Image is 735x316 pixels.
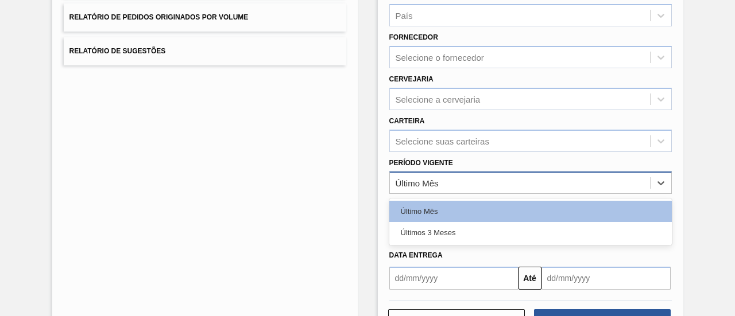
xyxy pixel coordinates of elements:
[389,117,425,125] label: Carteira
[69,47,166,55] span: Relatório de Sugestões
[396,178,439,188] div: Último Mês
[64,3,346,32] button: Relatório de Pedidos Originados por Volume
[69,13,249,21] span: Relatório de Pedidos Originados por Volume
[541,267,671,290] input: dd/mm/yyyy
[389,251,443,259] span: Data entrega
[396,136,489,146] div: Selecione suas carteiras
[519,267,541,290] button: Até
[389,267,519,290] input: dd/mm/yyyy
[64,37,346,65] button: Relatório de Sugestões
[389,159,453,167] label: Período Vigente
[396,53,484,63] div: Selecione o fornecedor
[389,201,672,222] div: Último Mês
[389,222,672,243] div: Últimos 3 Meses
[389,33,438,41] label: Fornecedor
[396,11,413,21] div: País
[389,75,434,83] label: Cervejaria
[396,94,481,104] div: Selecione a cervejaria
